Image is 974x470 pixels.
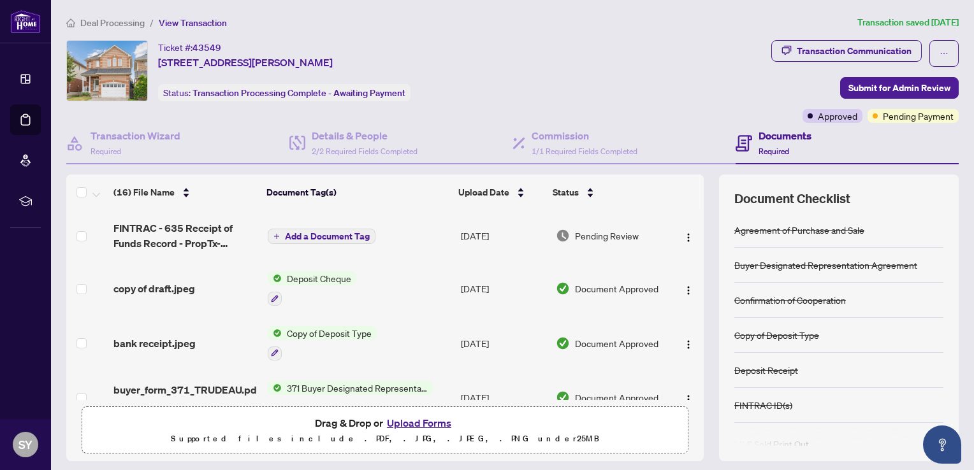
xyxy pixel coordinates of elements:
span: Drag & Drop or [315,415,455,431]
span: Pending Review [575,229,639,243]
button: Upload Forms [383,415,455,431]
span: Add a Document Tag [285,232,370,241]
th: (16) File Name [108,174,261,210]
span: Document Approved [575,390,658,404]
span: bank receipt.jpeg [113,336,196,351]
td: [DATE] [456,210,551,261]
button: Transaction Communication [771,40,922,62]
span: (16) File Name [113,185,175,199]
img: Document Status [556,336,570,350]
button: Logo [678,333,699,353]
th: Status [548,174,666,210]
span: SY [18,436,33,453]
span: Status [553,185,579,199]
th: Upload Date [453,174,548,210]
p: Supported files include .PDF, .JPG, .JPEG, .PNG under 25 MB [90,431,680,446]
span: Drag & Drop orUpload FormsSupported files include .PDF, .JPG, .JPEG, .PNG under25MB [82,407,688,454]
button: Open asap [923,425,961,464]
button: Logo [678,387,699,408]
img: IMG-E12273513_1.jpg [67,41,147,101]
div: Deposit Receipt [734,363,798,377]
img: Status Icon [268,381,282,395]
h4: Details & People [312,128,418,143]
img: Status Icon [268,326,282,340]
span: Document Approved [575,336,658,350]
button: Logo [678,225,699,246]
span: [STREET_ADDRESS][PERSON_NAME] [158,55,333,70]
span: 1/1 Required Fields Completed [532,146,637,156]
img: Logo [683,232,694,243]
img: Logo [683,285,694,296]
img: Status Icon [268,271,282,285]
div: FINTRAC ID(s) [734,398,792,412]
h4: Documents [759,128,811,143]
button: Add a Document Tag [268,229,375,244]
div: Copy of Deposit Type [734,328,819,342]
div: Agreement of Purchase and Sale [734,223,864,237]
span: Submit for Admin Review [848,78,950,98]
span: Deal Processing [80,17,145,29]
img: Logo [683,339,694,350]
button: Status IconDeposit Cheque [268,271,356,306]
span: FINTRAC - 635 Receipt of Funds Record - PropTx-OREA_[DATE] 16_13_26.pdf [113,220,258,251]
h4: Transaction Wizard [91,128,180,143]
span: Document Checklist [734,190,850,208]
button: Submit for Admin Review [840,77,959,99]
div: Ticket #: [158,40,221,55]
span: Upload Date [458,185,509,199]
span: Pending Payment [883,109,954,123]
span: plus [273,233,280,239]
span: home [66,18,75,27]
div: Transaction Communication [797,41,912,61]
img: Document Status [556,390,570,404]
span: copy of draft.jpeg [113,281,195,296]
h4: Commission [532,128,637,143]
button: Add a Document Tag [268,228,375,245]
span: buyer_form_371_TRUDEAU.pdf [113,382,258,413]
span: Required [759,146,789,156]
li: / [150,15,154,30]
img: Document Status [556,281,570,296]
span: 371 Buyer Designated Representation Agreement - Authority for Purchase or Lease [282,381,433,395]
span: Approved [818,109,857,123]
td: [DATE] [456,261,551,316]
div: Buyer Designated Representation Agreement [734,258,917,272]
div: Confirmation of Cooperation [734,293,846,307]
span: Required [91,146,121,156]
span: ellipsis [940,49,949,58]
button: Logo [678,278,699,299]
span: Copy of Deposit Type [282,326,377,340]
span: 2/2 Required Fields Completed [312,146,418,156]
img: Logo [683,394,694,404]
button: Status Icon371 Buyer Designated Representation Agreement - Authority for Purchase or Lease [268,381,433,415]
button: Status IconCopy of Deposit Type [268,326,377,360]
span: Deposit Cheque [282,271,356,285]
article: Transaction saved [DATE] [857,15,959,30]
span: Document Approved [575,281,658,296]
th: Document Tag(s) [261,174,453,210]
img: logo [10,10,41,33]
td: [DATE] [456,371,551,425]
span: View Transaction [159,17,227,29]
td: [DATE] [456,316,551,371]
span: 43549 [193,42,221,53]
img: Document Status [556,229,570,243]
div: Status: [158,84,411,101]
span: Transaction Processing Complete - Awaiting Payment [193,87,405,99]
